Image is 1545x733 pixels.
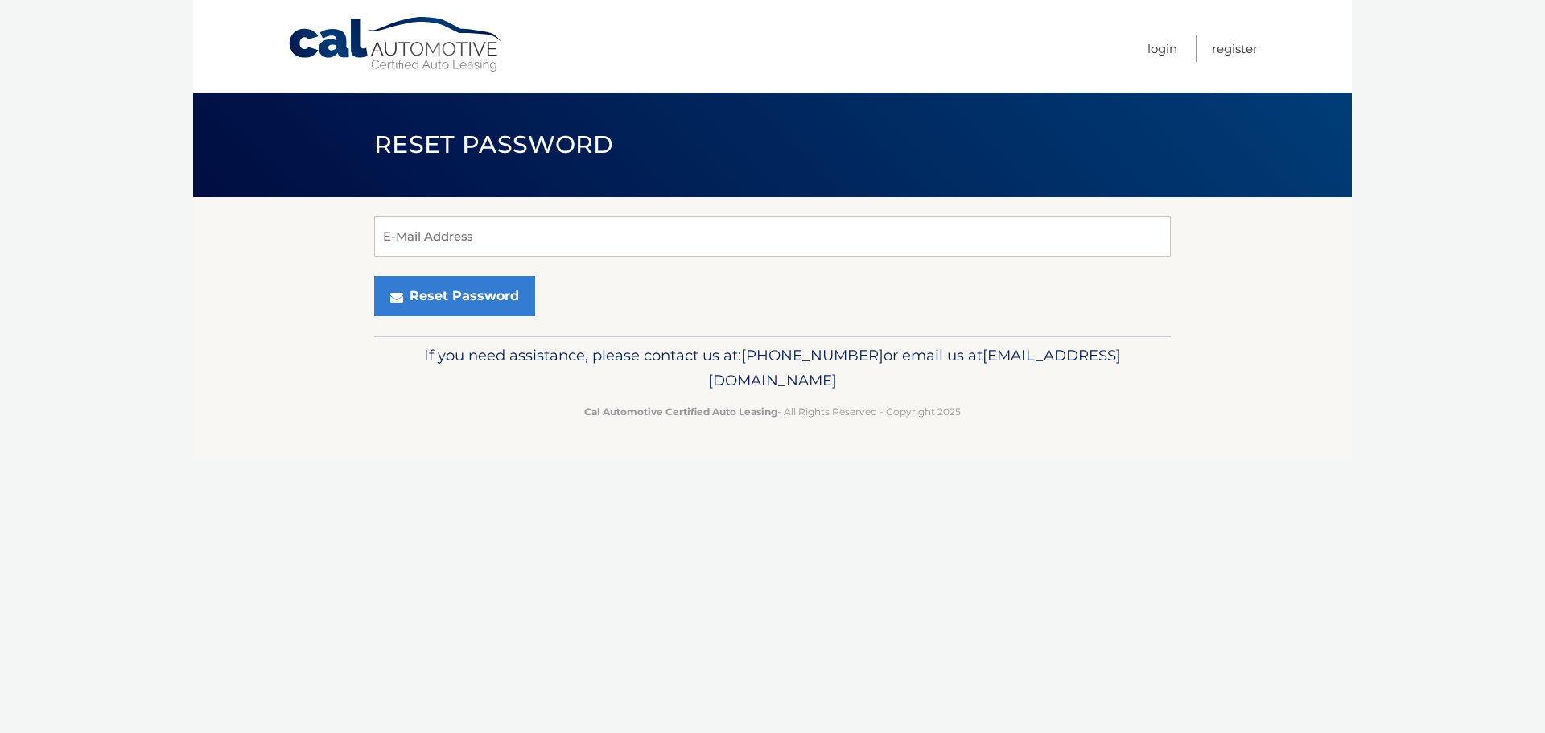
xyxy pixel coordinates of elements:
a: Register [1212,35,1258,62]
p: - All Rights Reserved - Copyright 2025 [385,403,1160,420]
span: [PHONE_NUMBER] [741,346,884,364]
a: Login [1147,35,1177,62]
strong: Cal Automotive Certified Auto Leasing [584,406,777,418]
p: If you need assistance, please contact us at: or email us at [385,343,1160,394]
span: Reset Password [374,130,613,159]
button: Reset Password [374,276,535,316]
input: E-Mail Address [374,216,1171,257]
a: Cal Automotive [287,16,505,73]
